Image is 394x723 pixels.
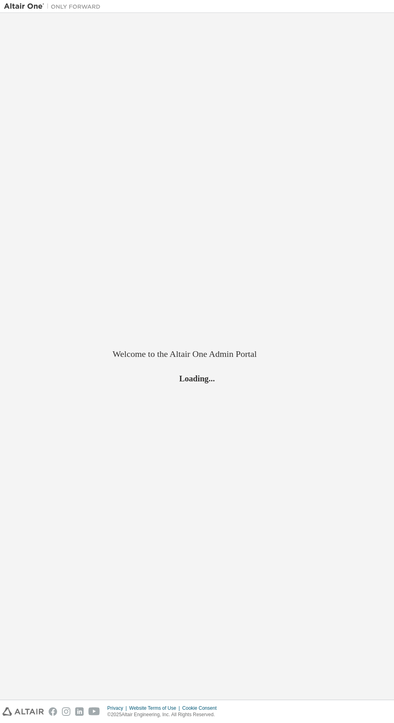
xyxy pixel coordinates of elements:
[113,373,281,383] h2: Loading...
[49,707,57,716] img: facebook.svg
[2,707,44,716] img: altair_logo.svg
[113,348,281,360] h2: Welcome to the Altair One Admin Portal
[107,711,222,718] p: © 2025 Altair Engineering, Inc. All Rights Reserved.
[4,2,105,10] img: Altair One
[182,705,221,711] div: Cookie Consent
[107,705,129,711] div: Privacy
[129,705,182,711] div: Website Terms of Use
[75,707,84,716] img: linkedin.svg
[62,707,70,716] img: instagram.svg
[88,707,100,716] img: youtube.svg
